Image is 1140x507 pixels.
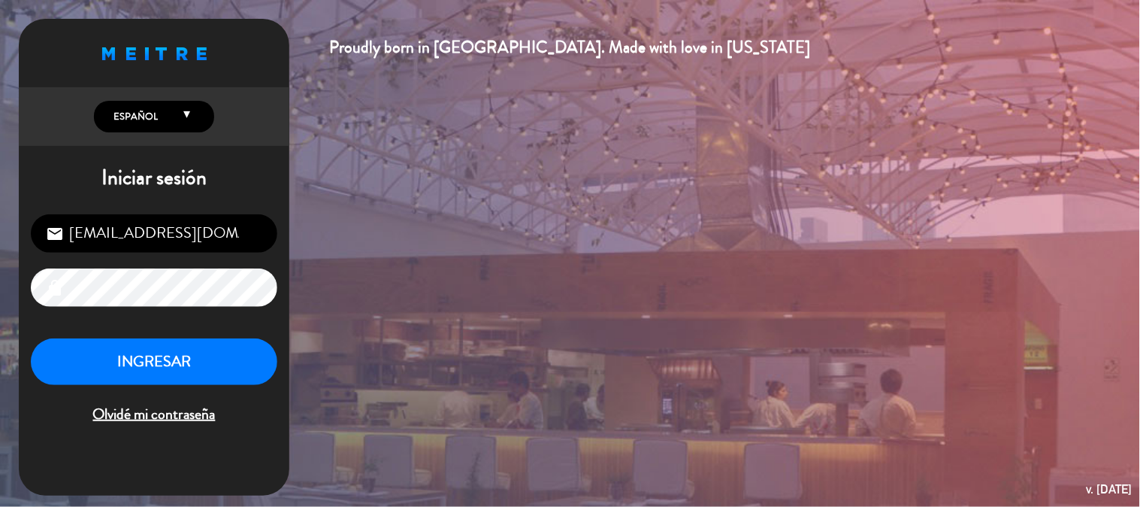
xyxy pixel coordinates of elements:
i: lock [46,279,64,297]
h1: Iniciar sesión [19,165,289,191]
span: Olvidé mi contraseña [31,402,277,427]
button: INGRESAR [31,339,277,386]
input: Correo Electrónico [31,214,277,253]
span: Español [110,109,158,124]
div: v. [DATE] [1087,479,1132,499]
i: email [46,225,64,243]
